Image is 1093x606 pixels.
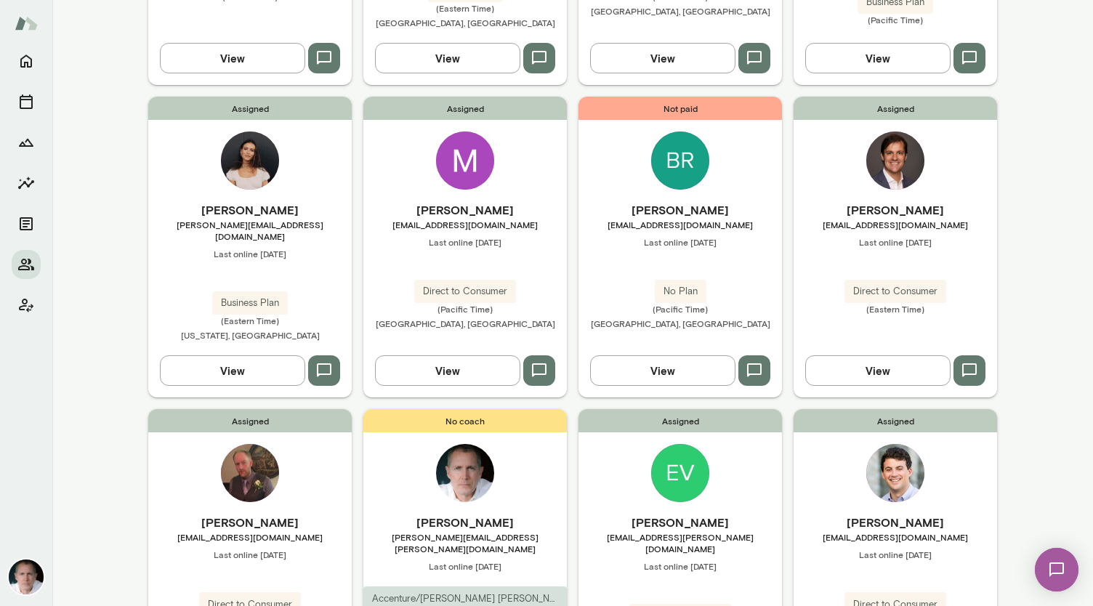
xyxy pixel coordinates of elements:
span: [PERSON_NAME][EMAIL_ADDRESS][PERSON_NAME][DOMAIN_NAME] [363,531,567,554]
button: Sessions [12,87,41,116]
img: Brad Lookabaugh [651,132,709,190]
span: [PERSON_NAME][EMAIL_ADDRESS][DOMAIN_NAME] [148,219,352,242]
span: Business Plan [212,296,288,310]
button: View [590,355,735,386]
span: [GEOGRAPHIC_DATA], [GEOGRAPHIC_DATA] [376,318,555,328]
span: [EMAIL_ADDRESS][DOMAIN_NAME] [794,531,997,543]
button: View [375,43,520,73]
button: View [805,355,951,386]
span: (Pacific Time) [363,303,567,315]
button: Members [12,250,41,279]
button: Home [12,47,41,76]
span: [GEOGRAPHIC_DATA], [GEOGRAPHIC_DATA] [591,6,770,16]
span: (Eastern Time) [363,2,567,14]
span: [EMAIL_ADDRESS][DOMAIN_NAME] [363,219,567,230]
span: Direct to Consumer [414,284,516,299]
span: (Pacific Time) [794,14,997,25]
button: Growth Plan [12,128,41,157]
span: No Plan [655,284,706,299]
span: Last online [DATE] [363,236,567,248]
h6: [PERSON_NAME] [148,201,352,219]
img: Brian Stanley [221,444,279,502]
span: Assigned [148,409,352,432]
button: View [590,43,735,73]
h6: [PERSON_NAME] [363,514,567,531]
img: Mike Lane [436,444,494,502]
span: Assigned [794,409,997,432]
span: Last online [DATE] [148,248,352,259]
span: [EMAIL_ADDRESS][DOMAIN_NAME] [148,531,352,543]
span: Not paid [578,97,782,120]
button: View [375,355,520,386]
span: Assigned [363,97,567,120]
span: (Eastern Time) [148,315,352,326]
h6: [PERSON_NAME] [363,201,567,219]
img: Jordan Stern [866,444,924,502]
button: Documents [12,209,41,238]
span: Last online [DATE] [148,549,352,560]
span: (Pacific Time) [578,303,782,315]
button: Insights [12,169,41,198]
h6: [PERSON_NAME] [578,514,782,531]
span: Assigned [794,97,997,120]
img: Evan Roche [651,444,709,502]
span: [EMAIL_ADDRESS][DOMAIN_NAME] [794,219,997,230]
span: Last online [DATE] [363,560,567,572]
span: [US_STATE], [GEOGRAPHIC_DATA] [181,330,320,340]
button: View [160,355,305,386]
h6: [PERSON_NAME] [578,201,782,219]
span: Last online [DATE] [794,549,997,560]
span: No coach [363,409,567,432]
span: Assigned [148,97,352,120]
button: Client app [12,291,41,320]
h6: [PERSON_NAME] [148,514,352,531]
span: [GEOGRAPHIC_DATA], [GEOGRAPHIC_DATA] [591,318,770,328]
span: [EMAIL_ADDRESS][PERSON_NAME][DOMAIN_NAME] [578,531,782,554]
img: Mento [15,9,38,37]
span: Last online [DATE] [794,236,997,248]
img: Mike Lane [9,559,44,594]
span: [GEOGRAPHIC_DATA], [GEOGRAPHIC_DATA] [376,17,555,28]
span: (Eastern Time) [794,303,997,315]
h6: [PERSON_NAME] [794,201,997,219]
img: Emma Bates [221,132,279,190]
span: Direct to Consumer [844,284,946,299]
img: Michael Ulin [436,132,494,190]
img: Luciano M [866,132,924,190]
span: Last online [DATE] [578,236,782,248]
span: [EMAIL_ADDRESS][DOMAIN_NAME] [578,219,782,230]
button: View [160,43,305,73]
h6: [PERSON_NAME] [794,514,997,531]
button: View [805,43,951,73]
span: Last online [DATE] [578,560,782,572]
span: Assigned [578,409,782,432]
span: Accenture/[PERSON_NAME] [PERSON_NAME]/Adobe/[PERSON_NAME]/Ticketmaster/Grindr/MedMen [363,591,567,606]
